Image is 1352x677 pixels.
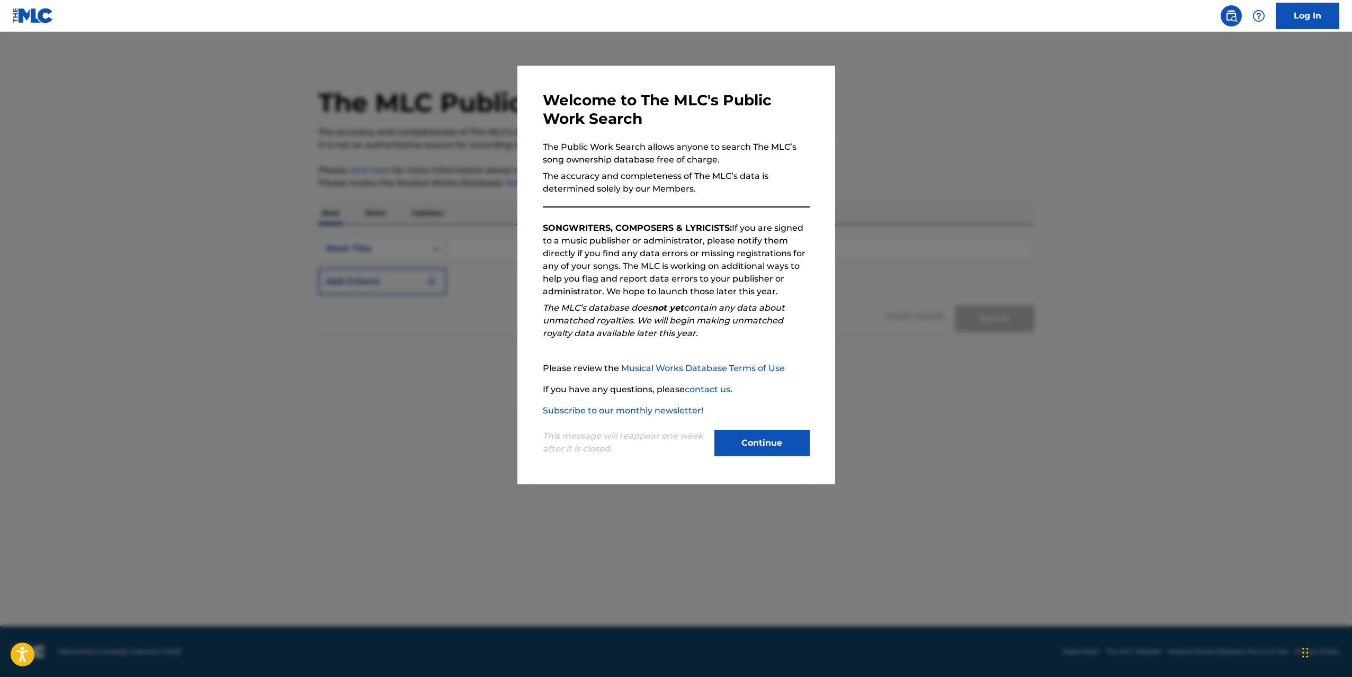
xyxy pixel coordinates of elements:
[1221,5,1242,26] a: Public Search
[543,91,810,128] h3: Welcome to The MLC's Public Work Search
[543,222,810,298] p: If you are signed to a music publisher or administrator, please notify them directly if you find ...
[543,405,703,416] a: Subscribe to our monthly newsletter!
[1276,3,1339,29] a: Log In
[621,363,785,373] a: Musical Works Database Terms of Use
[1252,10,1265,22] img: help
[13,8,53,23] img: MLC Logo
[1299,626,1352,677] iframe: Chat Widget
[652,303,684,313] strong: not yet
[543,362,810,375] p: Please review the
[1225,10,1238,22] img: search
[1302,637,1309,669] div: Drag
[543,430,708,455] p: This message will reappear one week after it is closed.
[1248,5,1269,26] div: Help
[543,303,785,338] em: The MLC’s database does contain any data about unmatched royalties. We will begin making unmatche...
[543,223,732,233] strong: SONGWRITERS, COMPOSERS & LYRICISTS:
[543,141,810,166] p: The Public Work Search allows anyone to search The MLC’s song ownership database free of charge.
[543,170,810,195] p: The accuracy and completeness of The MLC’s data is determined solely by our Members.
[685,384,730,394] a: contact us
[714,430,810,456] button: Continue
[543,383,810,396] p: If you have any questions, please .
